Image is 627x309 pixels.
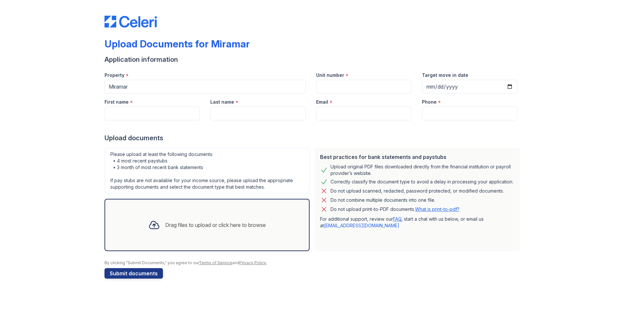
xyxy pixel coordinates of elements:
div: Please upload at least the following documents: • 4 most recent paystubs • 3 month of most recent... [104,148,310,194]
label: Property [104,72,124,78]
p: Do not upload print-to-PDF documents. [330,206,459,213]
a: What is print-to-pdf? [415,206,459,212]
div: By clicking "Submit Documents," you agree to our and [104,260,522,266]
label: Last name [210,99,234,105]
label: Unit number [316,72,344,78]
label: Phone [422,99,437,105]
label: First name [104,99,129,105]
a: [EMAIL_ADDRESS][DOMAIN_NAME] [324,223,399,228]
div: Do not upload scanned, redacted, password protected, or modified documents. [330,187,504,195]
p: For additional support, review our , start a chat with us below, or email us at [320,216,515,229]
div: Application information [104,55,522,64]
label: Email [316,99,328,105]
a: Terms of Service [199,260,232,265]
button: Submit documents [104,268,163,279]
a: FAQ [393,216,401,222]
div: Upload documents [104,133,522,143]
div: Do not combine multiple documents into one file. [330,196,435,204]
label: Target move in date [422,72,468,78]
div: Correctly classify the document type to avoid a delay in processing your application. [330,178,513,186]
a: Privacy Policy. [239,260,267,265]
div: Upload Documents for Miramar [104,38,250,50]
img: CE_Logo_Blue-a8612792a0a2168367f1c8372b55b34899dd931a85d93a1a3d3e32e68fde9ad4.png [104,16,157,27]
div: Best practices for bank statements and paystubs [320,153,515,161]
div: Drag files to upload or click here to browse [165,221,266,229]
div: Upload original PDF files downloaded directly from the financial institution or payroll provider’... [330,163,515,177]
